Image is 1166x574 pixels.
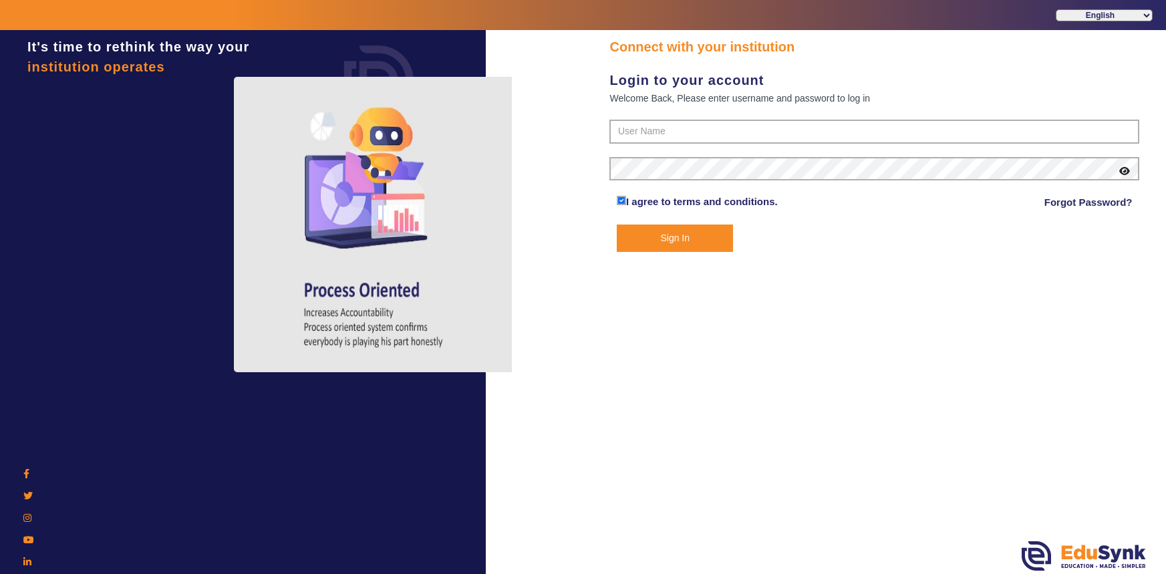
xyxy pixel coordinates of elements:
span: institution operates [27,59,165,74]
input: User Name [609,120,1139,144]
img: login.png [329,30,429,130]
img: login4.png [234,77,515,372]
div: Welcome Back, Please enter username and password to log in [609,90,1139,106]
div: Login to your account [609,70,1139,90]
a: I agree to terms and conditions. [626,196,778,207]
button: Sign In [617,225,734,252]
img: edusynk.png [1022,541,1146,571]
a: Forgot Password? [1044,194,1133,210]
div: Connect with your institution [609,37,1139,57]
span: It's time to rethink the way your [27,39,249,54]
